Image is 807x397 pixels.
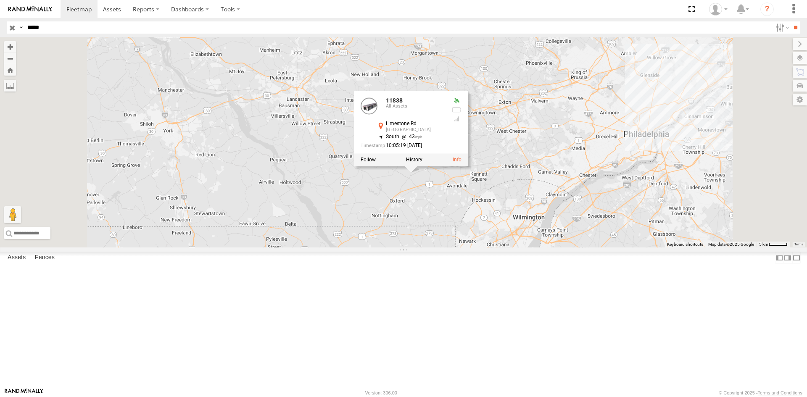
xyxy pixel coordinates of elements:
span: Map data ©2025 Google [708,242,754,247]
div: © Copyright 2025 - [719,390,802,395]
label: Dock Summary Table to the Right [783,252,792,264]
label: Search Filter Options [773,21,791,34]
a: Terms (opens in new tab) [794,243,803,246]
button: Zoom Home [4,64,16,76]
div: Limestone Rd [386,121,445,126]
button: Keyboard shortcuts [667,242,703,247]
a: Terms and Conditions [758,390,802,395]
label: Measure [4,80,16,92]
label: Assets [3,252,30,264]
i: ? [760,3,774,16]
div: Valid GPS Fix [451,97,462,104]
div: Version: 306.00 [365,390,397,395]
label: View Asset History [406,157,422,163]
button: Drag Pegman onto the map to open Street View [4,206,21,223]
a: 11838 [386,97,403,104]
button: Map Scale: 5 km per 42 pixels [757,242,790,247]
span: 43 [399,134,422,139]
button: Zoom in [4,41,16,53]
span: South [386,134,399,139]
label: Dock Summary Table to the Left [775,252,783,264]
button: Zoom out [4,53,16,64]
img: rand-logo.svg [8,6,52,12]
a: View Asset Details [361,97,377,114]
label: Map Settings [793,94,807,105]
div: Last Event GSM Signal Strength [451,116,462,122]
a: Visit our Website [5,389,43,397]
a: View Asset Details [453,157,462,163]
label: Hide Summary Table [792,252,801,264]
label: Realtime tracking of Asset [361,157,376,163]
span: 5 km [759,242,768,247]
div: No battery health information received from this device. [451,106,462,113]
label: Search Query [18,21,24,34]
div: All Assets [386,104,445,109]
div: [GEOGRAPHIC_DATA] [386,127,445,132]
label: Fences [31,252,59,264]
div: Thomas Ward [706,3,731,16]
div: Date/time of location update [361,143,445,148]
